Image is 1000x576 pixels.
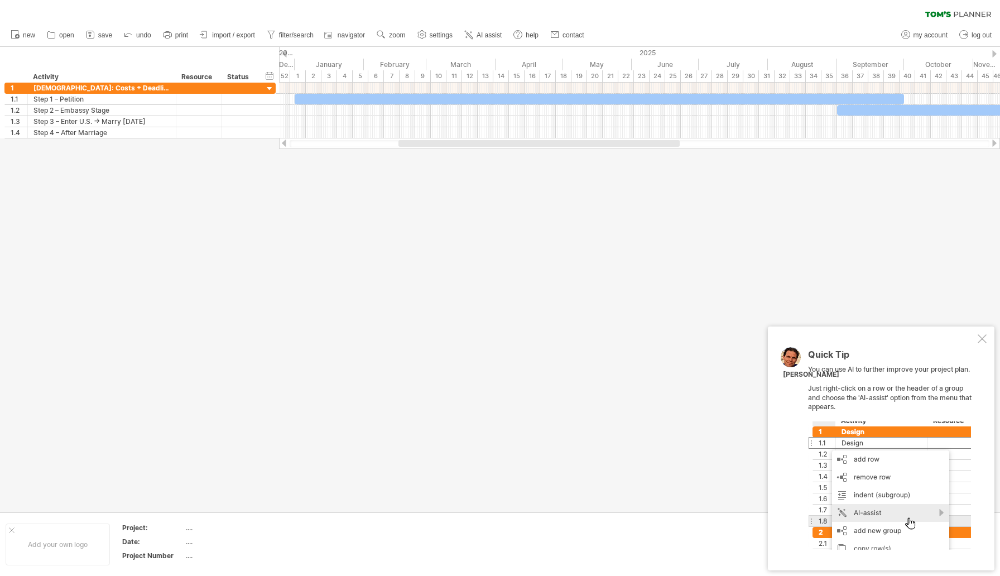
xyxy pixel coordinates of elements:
div: March 2025 [426,59,496,70]
div: Project: [122,523,184,532]
div: 8 [400,70,415,82]
a: open [44,28,78,42]
div: 36 [837,70,853,82]
div: 23 [634,70,650,82]
div: .... [186,551,280,560]
div: 14 [493,70,509,82]
div: 6 [368,70,384,82]
span: AI assist [477,31,502,39]
span: navigator [338,31,365,39]
span: settings [430,31,453,39]
div: May 2025 [562,59,632,70]
a: save [83,28,116,42]
div: 40 [900,70,915,82]
div: 26 [681,70,696,82]
span: print [175,31,188,39]
div: 25 [665,70,681,82]
div: 42 [931,70,946,82]
div: 7 [384,70,400,82]
div: 52 [275,70,290,82]
a: undo [121,28,155,42]
div: [PERSON_NAME] [783,370,839,380]
span: my account [914,31,948,39]
div: 5 [353,70,368,82]
div: October 2025 [904,59,973,70]
div: 28 [712,70,728,82]
span: save [98,31,112,39]
div: June 2025 [632,59,699,70]
a: zoom [374,28,408,42]
div: Step 4 – After Marriage [33,127,170,138]
div: You can use AI to further improve your project plan. Just right-click on a row or the header of a... [808,350,975,550]
div: 34 [806,70,821,82]
div: July 2025 [699,59,768,70]
div: [DEMOGRAPHIC_DATA]: Costs + Deadlines [33,83,170,93]
div: Resource [181,71,215,83]
div: Activity [33,71,170,83]
div: 44 [962,70,978,82]
div: 1 [11,83,27,93]
div: 21 [603,70,618,82]
div: 2 [306,70,321,82]
div: 15 [509,70,525,82]
div: 3 [321,70,337,82]
span: open [59,31,74,39]
div: 43 [946,70,962,82]
div: 18 [556,70,571,82]
div: 38 [868,70,884,82]
a: log out [956,28,995,42]
a: filter/search [264,28,317,42]
span: contact [562,31,584,39]
span: log out [972,31,992,39]
span: import / export [212,31,255,39]
div: 22 [618,70,634,82]
div: Status [227,71,252,83]
div: 4 [337,70,353,82]
div: Project Number [122,551,184,560]
a: help [511,28,542,42]
a: AI assist [461,28,505,42]
a: my account [898,28,951,42]
div: 19 [571,70,587,82]
div: February 2025 [364,59,426,70]
div: 24 [650,70,665,82]
span: zoom [389,31,405,39]
div: 12 [462,70,478,82]
a: import / export [197,28,258,42]
div: 10 [431,70,446,82]
a: print [160,28,191,42]
div: Step 1 – Petition [33,94,170,104]
div: 31 [759,70,775,82]
div: 32 [775,70,790,82]
div: 1.1 [11,94,27,104]
div: Add your own logo [6,524,110,565]
span: filter/search [279,31,314,39]
span: help [526,31,539,39]
div: 41 [915,70,931,82]
div: 39 [884,70,900,82]
div: 16 [525,70,540,82]
div: 1.3 [11,116,27,127]
div: .... [186,523,280,532]
div: August 2025 [768,59,837,70]
div: Step 3 – Enter U.S. → Marry [DATE] [33,116,170,127]
div: .... [186,537,280,546]
div: 29 [728,70,743,82]
div: Quick Tip [808,350,975,365]
div: 45 [978,70,993,82]
a: new [8,28,39,42]
div: 13 [478,70,493,82]
span: new [23,31,35,39]
div: 20 [587,70,603,82]
div: Step 2 – Embassy Stage [33,105,170,116]
div: September 2025 [837,59,904,70]
span: undo [136,31,151,39]
a: navigator [323,28,368,42]
div: January 2025 [295,59,364,70]
div: 9 [415,70,431,82]
div: 11 [446,70,462,82]
div: 1.4 [11,127,27,138]
div: 17 [540,70,556,82]
div: April 2025 [496,59,562,70]
div: 35 [821,70,837,82]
